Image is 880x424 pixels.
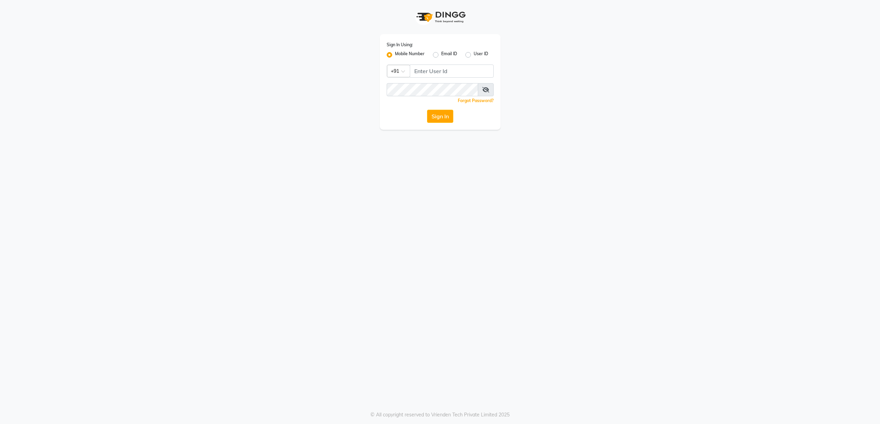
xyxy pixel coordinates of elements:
label: Mobile Number [395,51,425,59]
input: Username [387,83,478,96]
label: User ID [474,51,488,59]
button: Sign In [427,110,453,123]
label: Sign In Using: [387,42,413,48]
input: Username [410,65,494,78]
img: logo1.svg [413,7,468,27]
label: Email ID [441,51,457,59]
a: Forgot Password? [458,98,494,103]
